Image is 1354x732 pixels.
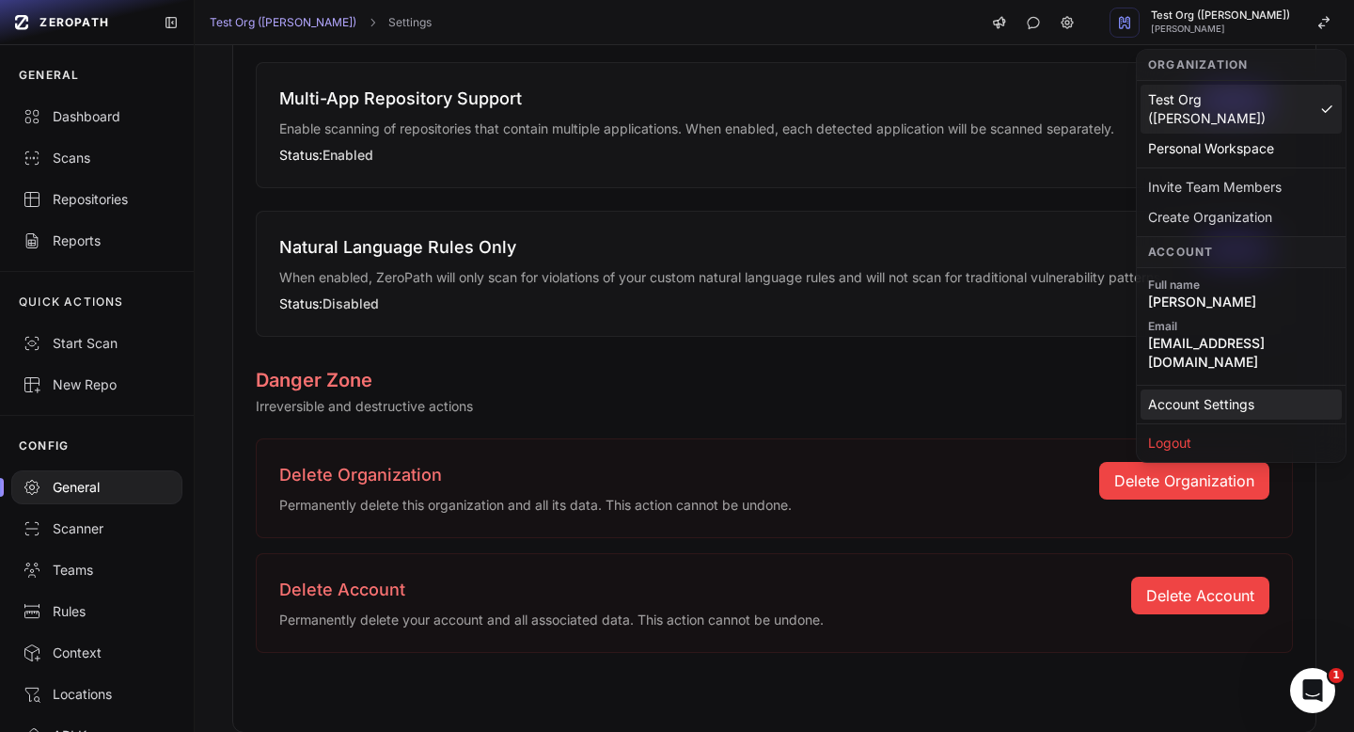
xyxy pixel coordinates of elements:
span: Test Org ([PERSON_NAME]) [1151,10,1290,21]
h3: Natural Language Rules Only [279,234,1179,261]
div: Rules [23,602,171,621]
div: Locations [23,685,171,704]
a: ZEROPATH [8,8,149,38]
h3: Multi-App Repository Support [279,86,1174,112]
div: Start Scan [23,334,171,353]
iframe: Intercom live chat [1290,668,1335,713]
div: Logout [1141,428,1342,458]
span: [PERSON_NAME] [1151,24,1290,34]
p: GENERAL [19,68,79,83]
a: Account Settings [1141,390,1342,420]
p: CONFIG [19,438,69,454]
div: Teams [23,561,171,580]
button: Delete Account [1131,577,1269,614]
div: Test Org ([PERSON_NAME]) [1141,85,1342,134]
span: Full name [1148,278,1334,293]
p: Enable scanning of repositories that contain multiple applications. When enabled, each detected a... [279,119,1174,138]
div: Context [23,644,171,662]
p: When enabled, ZeroPath will only scan for violations of your custom natural language rules and wi... [279,268,1179,287]
span: Email [1148,319,1334,334]
div: General [23,478,171,497]
div: Account [1137,236,1346,268]
h2: Danger Zone [256,367,1293,393]
span: Disabled [323,295,379,311]
button: Delete Organization [1099,462,1269,500]
div: Create Organization [1141,202,1342,232]
p: Permanently delete your account and all associated data. This action cannot be undone. [279,611,824,629]
div: Organization [1137,50,1346,81]
h3: Delete Account [279,577,824,603]
span: [PERSON_NAME] [1148,293,1334,311]
p: Permanently delete this organization and all its data. This action cannot be undone. [279,496,792,515]
div: Personal Workspace [1141,134,1342,164]
div: New Repo [23,375,171,394]
p: QUICK ACTIONS [19,294,124,310]
nav: breadcrumb [210,15,432,30]
div: Scans [23,149,171,167]
span: Enabled [323,147,373,163]
a: Settings [388,15,432,30]
span: [EMAIL_ADDRESS][DOMAIN_NAME] [1148,334,1334,372]
div: Test Org ([PERSON_NAME]) [PERSON_NAME] [1136,49,1346,463]
h3: Delete Organization [279,462,792,488]
div: Dashboard [23,107,171,126]
a: Test Org ([PERSON_NAME]) [210,15,356,30]
div: Repositories [23,190,171,209]
p: Irreversible and destructive actions [256,397,1293,416]
div: Scanner [23,519,171,538]
p: Status: [279,146,1174,165]
p: Status: [279,294,1179,313]
div: Invite Team Members [1141,172,1342,202]
span: ZEROPATH [39,15,109,30]
svg: chevron right, [366,16,379,29]
div: Reports [23,231,171,250]
span: 1 [1329,668,1344,683]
